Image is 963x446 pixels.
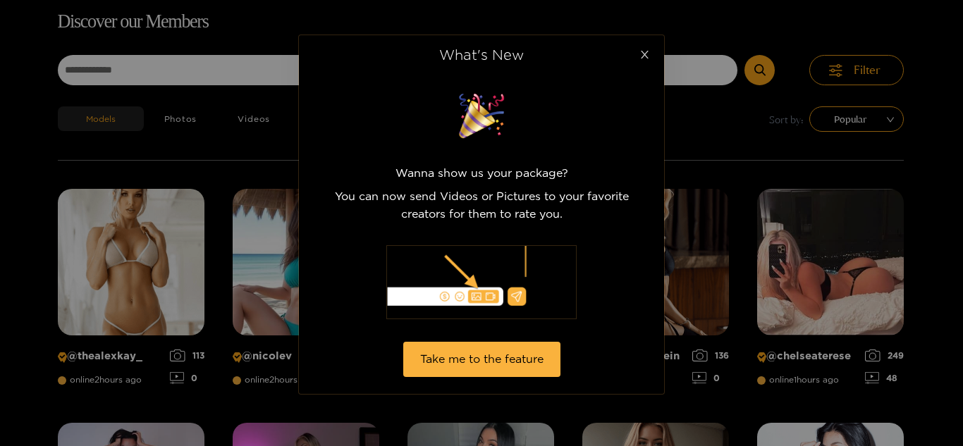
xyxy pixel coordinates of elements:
[625,35,664,75] button: Close
[316,187,647,223] p: You can now send Videos or Pictures to your favorite creators for them to rate you.
[403,342,560,376] button: Take me to the feature
[386,245,577,319] img: illustration
[316,47,647,62] div: What's New
[639,49,650,60] span: close
[446,90,517,142] img: surprise image
[316,164,647,182] p: Wanna show us your package?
